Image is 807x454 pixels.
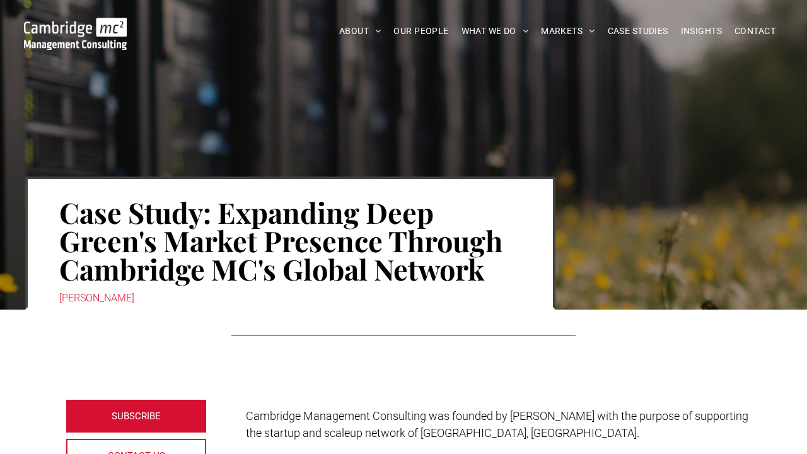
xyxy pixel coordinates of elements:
div: [PERSON_NAME] [59,289,521,307]
a: OUR PEOPLE [387,21,455,41]
a: ABOUT [333,21,388,41]
span: Cambridge Management Consulting was founded by [PERSON_NAME] with the purpose of supporting the s... [246,409,748,439]
a: INSIGHTS [675,21,728,41]
h1: Case Study: Expanding Deep Green's Market Presence Through Cambridge MC's Global Network [59,197,521,284]
a: CASE STUDIES [601,21,675,41]
a: CONTACT [728,21,782,41]
span: SUBSCRIBE [112,400,161,432]
img: Go to Homepage [24,18,127,50]
a: SUBSCRIBE [66,400,206,433]
a: MARKETS [535,21,601,41]
a: WHAT WE DO [455,21,535,41]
